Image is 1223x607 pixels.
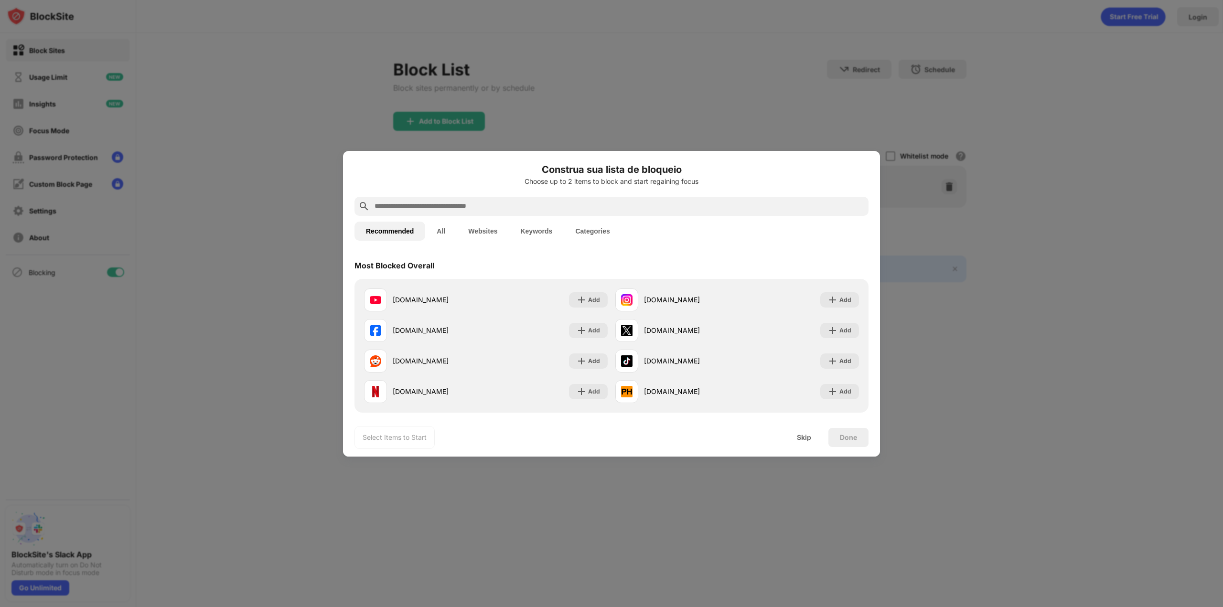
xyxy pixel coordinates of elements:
button: Categories [564,222,621,241]
div: [DOMAIN_NAME] [393,386,486,396]
button: Keywords [509,222,564,241]
img: favicons [621,294,633,306]
div: Add [839,356,851,366]
div: Done [840,434,857,441]
div: Add [839,326,851,335]
img: favicons [370,386,381,397]
div: Skip [797,434,811,441]
div: Choose up to 2 items to block and start regaining focus [354,178,869,185]
div: [DOMAIN_NAME] [644,386,737,396]
div: Add [588,326,600,335]
img: favicons [621,355,633,367]
img: favicons [370,294,381,306]
div: Add [839,387,851,396]
div: Add [588,387,600,396]
div: Add [588,295,600,305]
div: [DOMAIN_NAME] [393,356,486,366]
div: Most Blocked Overall [354,261,434,270]
div: Add [839,295,851,305]
div: [DOMAIN_NAME] [393,325,486,335]
img: search.svg [358,201,370,212]
div: Select Items to Start [363,433,427,442]
img: favicons [621,325,633,336]
img: favicons [621,386,633,397]
div: [DOMAIN_NAME] [644,295,737,305]
button: Recommended [354,222,425,241]
div: [DOMAIN_NAME] [644,325,737,335]
button: All [425,222,457,241]
button: Websites [457,222,509,241]
img: favicons [370,325,381,336]
img: favicons [370,355,381,367]
h6: Construa sua lista de bloqueio [354,162,869,177]
div: [DOMAIN_NAME] [644,356,737,366]
div: [DOMAIN_NAME] [393,295,486,305]
div: Add [588,356,600,366]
